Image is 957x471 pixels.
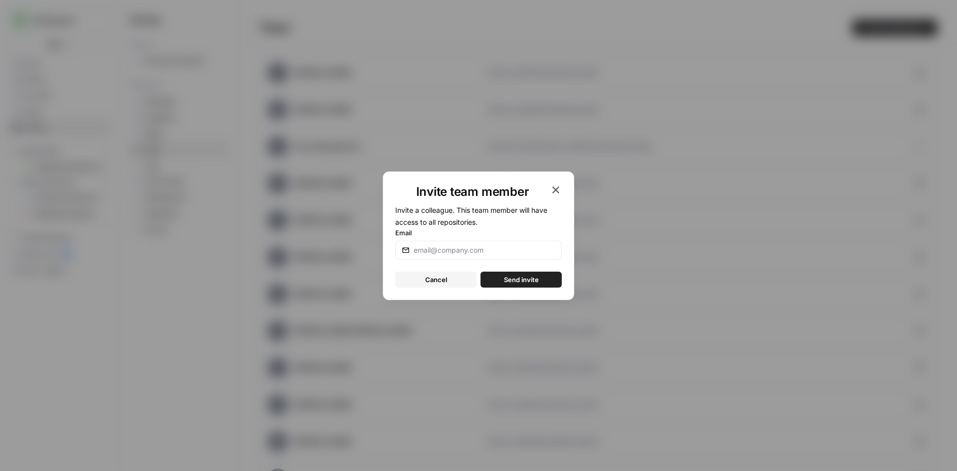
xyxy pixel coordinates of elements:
[395,206,547,226] span: Invite a colleague. This team member will have access to all repositories.
[395,228,562,238] label: Email
[480,272,562,288] button: Send invite
[395,184,550,200] h1: Invite team member
[425,275,447,285] span: Cancel
[504,275,539,285] span: Send invite
[395,272,477,288] button: Cancel
[414,245,555,255] input: email@company.com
